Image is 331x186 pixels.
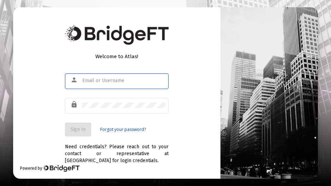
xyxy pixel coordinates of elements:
[43,165,79,172] img: Bridge Financial Technology Logo
[70,76,79,84] mat-icon: person
[70,100,79,109] mat-icon: lock
[65,123,91,136] button: Sign In
[100,126,146,133] a: Forgot your password?
[65,25,169,45] img: Bridge Financial Technology Logo
[65,53,169,60] div: Welcome to Atlas!
[70,126,86,132] span: Sign In
[65,136,169,164] div: Need credentials? Please reach out to your contact or representative at [GEOGRAPHIC_DATA] for log...
[82,78,165,83] input: Email or Username
[20,165,79,172] div: Powered by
